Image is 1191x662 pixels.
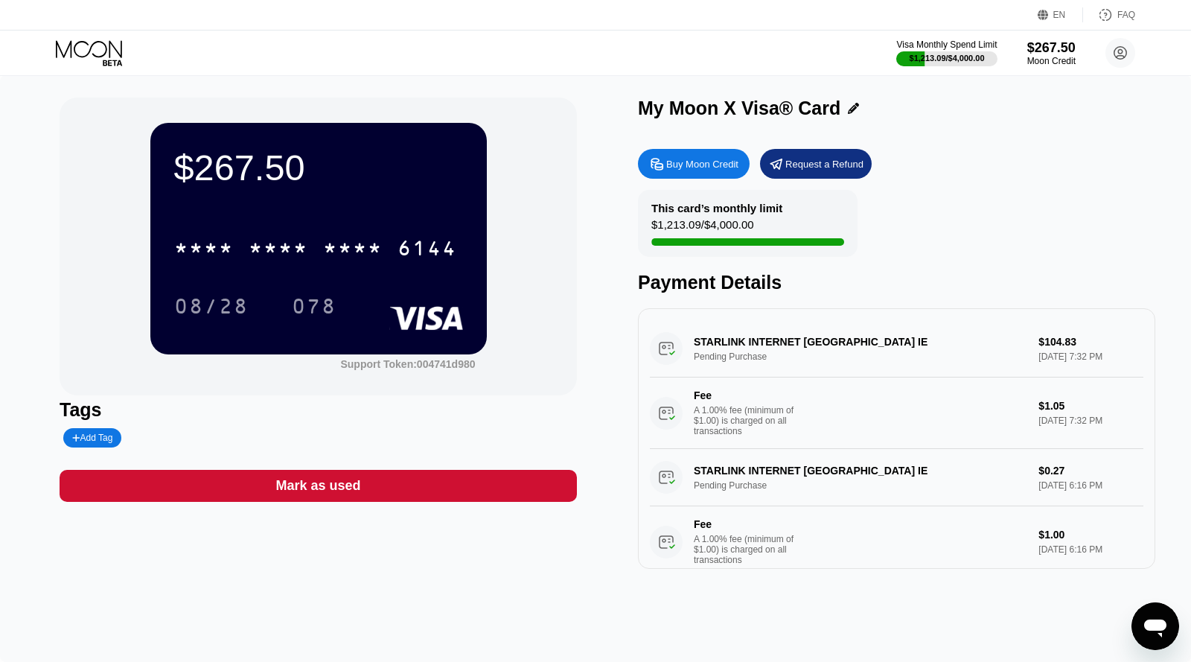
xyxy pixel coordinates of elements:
[638,149,750,179] div: Buy Moon Credit
[694,534,805,565] div: A 1.00% fee (minimum of $1.00) is charged on all transactions
[281,287,348,325] div: 078
[1038,416,1143,426] div: [DATE] 7:32 PM
[340,358,475,370] div: Support Token:004741d980
[896,39,997,66] div: Visa Monthly Spend Limit$1,213.09/$4,000.00
[72,433,112,443] div: Add Tag
[397,238,457,262] div: 6144
[163,287,260,325] div: 08/28
[340,358,475,370] div: Support Token: 004741d980
[60,399,577,421] div: Tags
[910,54,985,63] div: $1,213.09 / $4,000.00
[694,405,805,436] div: A 1.00% fee (minimum of $1.00) is charged on all transactions
[651,218,754,238] div: $1,213.09 / $4,000.00
[650,378,1143,449] div: FeeA 1.00% fee (minimum of $1.00) is charged on all transactions$1.05[DATE] 7:32 PM
[1038,400,1143,412] div: $1.05
[292,296,336,320] div: 078
[694,518,798,530] div: Fee
[785,158,863,171] div: Request a Refund
[1131,602,1179,650] iframe: Кнопка запуска окна обмена сообщениями
[638,272,1155,293] div: Payment Details
[1027,40,1076,56] div: $267.50
[694,389,798,401] div: Fee
[174,147,463,188] div: $267.50
[1117,10,1135,20] div: FAQ
[1027,40,1076,66] div: $267.50Moon Credit
[1038,529,1143,541] div: $1.00
[650,506,1143,578] div: FeeA 1.00% fee (minimum of $1.00) is charged on all transactions$1.00[DATE] 6:16 PM
[1083,7,1135,22] div: FAQ
[1027,56,1076,66] div: Moon Credit
[651,202,782,214] div: This card’s monthly limit
[174,296,249,320] div: 08/28
[666,158,738,171] div: Buy Moon Credit
[1038,544,1143,555] div: [DATE] 6:16 PM
[60,470,577,502] div: Mark as used
[1053,10,1066,20] div: EN
[638,98,840,119] div: My Moon X Visa® Card
[760,149,872,179] div: Request a Refund
[1038,7,1083,22] div: EN
[275,477,360,494] div: Mark as used
[63,428,121,448] div: Add Tag
[896,39,997,50] div: Visa Monthly Spend Limit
